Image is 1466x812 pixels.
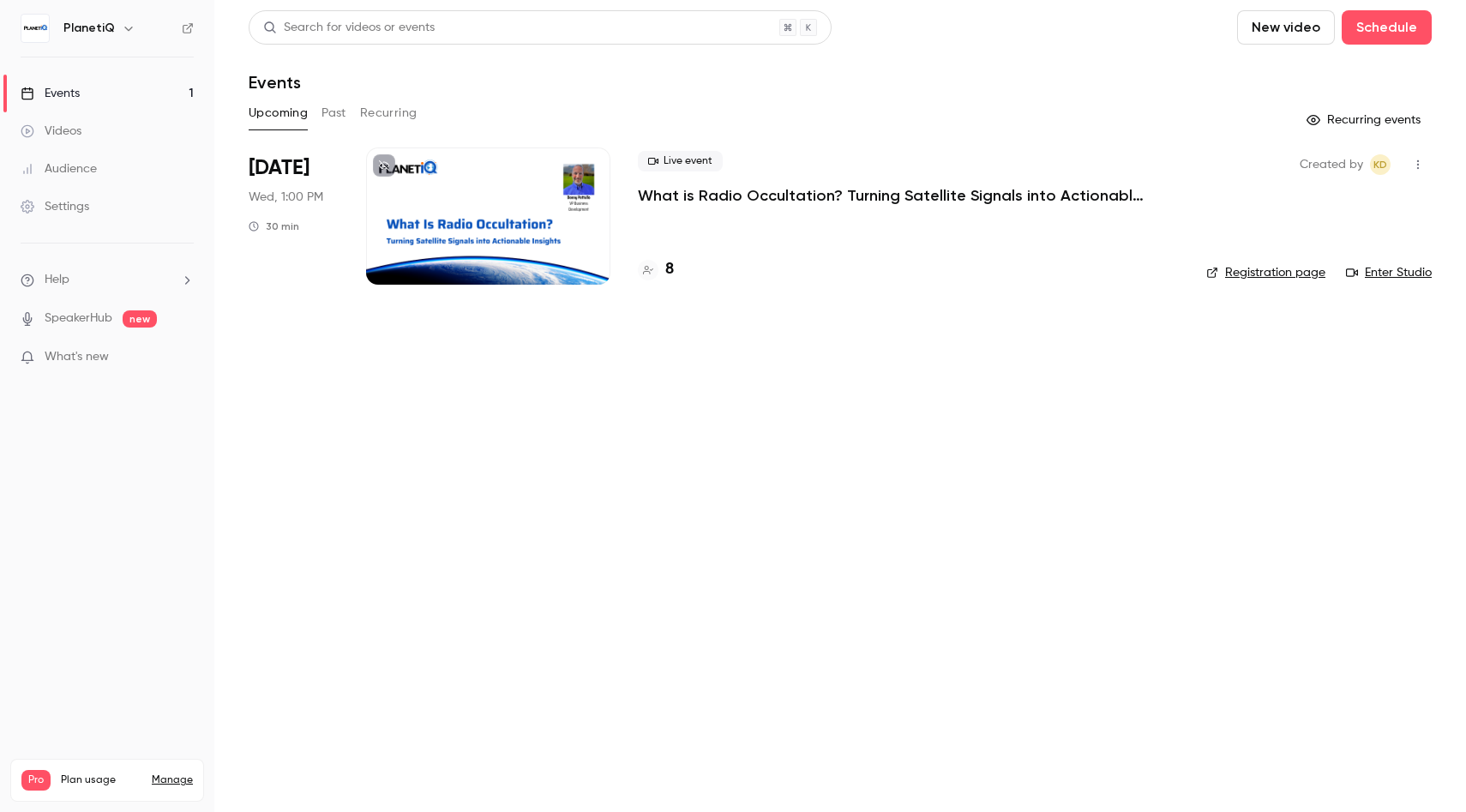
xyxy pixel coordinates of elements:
[1237,10,1335,45] button: New video
[21,15,49,42] img: PlanetiQ
[638,151,723,171] span: Live event
[249,72,301,93] h1: Events
[360,99,418,127] button: Recurring
[249,189,323,206] span: Wed, 1:00 PM
[321,99,346,127] button: Past
[45,310,112,328] a: SpeakerHub
[249,154,309,182] span: [DATE]
[21,271,194,289] li: help-dropdown-opener
[638,185,1152,206] a: What is Radio Occultation? Turning Satellite Signals into Actionable Insights
[173,350,194,365] iframe: Noticeable Trigger
[249,99,308,127] button: Upcoming
[1206,264,1325,281] a: Registration page
[63,20,115,37] h6: PlanetiQ
[1370,154,1391,175] span: Karen Dubey
[123,310,157,328] span: new
[1373,154,1387,175] span: KD
[263,19,435,37] div: Search for videos or events
[665,258,674,281] h4: 8
[21,85,80,102] div: Events
[1299,106,1432,134] button: Recurring events
[1300,154,1363,175] span: Created by
[1342,10,1432,45] button: Schedule
[21,160,97,177] div: Audience
[21,123,81,140] div: Videos
[61,773,141,787] span: Plan usage
[45,348,109,366] span: What's new
[45,271,69,289] span: Help
[1346,264,1432,281] a: Enter Studio
[638,258,674,281] a: 8
[21,770,51,791] span: Pro
[152,773,193,787] a: Manage
[21,198,89,215] div: Settings
[249,147,339,285] div: Oct 15 Wed, 10:00 AM (America/Los Angeles)
[249,220,299,233] div: 30 min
